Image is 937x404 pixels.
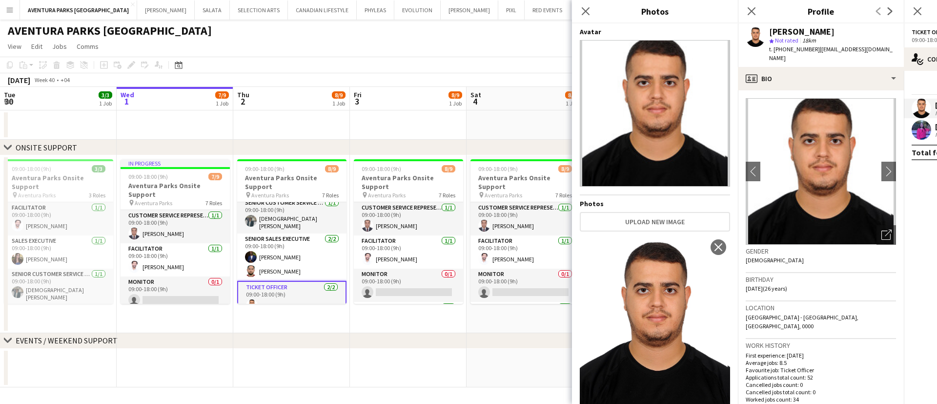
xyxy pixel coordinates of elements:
app-card-role: Monitor0/109:00-18:00 (9h) [354,269,463,302]
app-job-card: 09:00-18:00 (9h)8/9Aventura Parks Onsite Support Aventura Parks7 RolesCustomer Service Representa... [354,159,463,304]
p: Cancelled jobs count: 0 [746,381,896,388]
button: PHYLEAS [357,0,394,20]
h3: Aventura Parks Onsite Support [121,181,230,199]
button: SELECTION ARTS [230,0,288,20]
app-card-role: Sales Executive1/1 [354,302,463,335]
app-card-role: Ticket Officer2/209:00-18:00 (9h)[PERSON_NAME] [237,281,346,330]
div: Open photos pop-in [876,225,896,245]
app-card-role: Facilitator1/109:00-18:00 (9h)[PERSON_NAME] [4,202,113,235]
div: 1 Job [99,100,112,107]
span: Aventura Parks [485,191,522,199]
app-card-role: Sales Executive1/1 [470,302,580,335]
a: Jobs [48,40,71,53]
h4: Photos [580,199,730,208]
span: Thu [237,90,249,99]
span: 09:00-18:00 (9h) [12,165,51,172]
span: 3 [352,96,362,107]
h3: Aventura Parks Onsite Support [237,173,346,191]
a: View [4,40,25,53]
app-card-role: Customer Service Representative1/109:00-18:00 (9h)[PERSON_NAME] [121,210,230,243]
span: Aventura Parks [368,191,406,199]
span: 18km [800,37,818,44]
p: Cancelled jobs total count: 0 [746,388,896,396]
h4: Avatar [580,27,730,36]
app-job-card: In progress09:00-18:00 (9h)7/9Aventura Parks Onsite Support Aventura Parks7 RolesCustomer Service... [121,159,230,304]
button: AVENTURA PARKS [GEOGRAPHIC_DATA] [20,0,137,20]
h3: Profile [738,5,904,18]
div: [PERSON_NAME] [769,27,835,36]
h3: Birthday [746,275,896,284]
p: First experience: [DATE] [746,352,896,359]
span: 3/3 [99,91,112,99]
button: CANADIAN LIFESTYLE [288,0,357,20]
span: 3 Roles [89,191,105,199]
span: 7/9 [208,173,222,180]
div: 1 Job [449,100,462,107]
div: 09:00-18:00 (9h)8/9Aventura Parks Onsite Support Aventura Parks7 RolesCustomer Service Representa... [470,159,580,304]
h3: Gender [746,247,896,255]
div: 1 Job [332,100,345,107]
h3: Location [746,303,896,312]
div: EVENTS / WEEKEND SUPPORT [16,336,118,345]
span: 2 [236,96,249,107]
h3: Aventura Parks Onsite Support [354,173,463,191]
span: Sat [470,90,481,99]
img: Crew avatar [580,40,730,187]
h3: Aventura Parks Onsite Support [4,173,113,191]
span: Comms [77,42,99,51]
app-card-role: Customer Service Representative1/109:00-18:00 (9h)[PERSON_NAME] [470,202,580,235]
app-card-role: Facilitator1/109:00-18:00 (9h)[PERSON_NAME] [121,243,230,276]
div: 09:00-18:00 (9h)3/3Aventura Parks Onsite Support Aventura Parks3 RolesFacilitator1/109:00-18:00 (... [4,159,113,304]
span: 4 [469,96,481,107]
span: Fri [354,90,362,99]
span: 1 [119,96,134,107]
app-card-role: Senior Customer Service Representative1/109:00-18:00 (9h)[DEMOGRAPHIC_DATA][PERSON_NAME] [4,269,113,305]
h3: Aventura Parks Onsite Support [470,173,580,191]
span: Week 40 [32,76,57,84]
button: EVOLUTION [394,0,441,20]
span: [GEOGRAPHIC_DATA] - [GEOGRAPHIC_DATA], [GEOGRAPHIC_DATA], 0000 [746,314,858,330]
span: 7/9 [215,91,229,99]
span: Aventura Parks [18,191,56,199]
app-card-role: Facilitator1/109:00-18:00 (9h)[PERSON_NAME] [354,235,463,269]
span: 7 Roles [205,199,222,207]
a: Comms [73,40,102,53]
span: [DEMOGRAPHIC_DATA] [746,256,804,264]
span: Wed [121,90,134,99]
span: Edit [31,42,42,51]
button: Upload new image [580,212,730,232]
span: [DATE] (26 years) [746,285,787,292]
button: [PERSON_NAME] [441,0,498,20]
div: 1 Job [566,100,578,107]
p: Favourite job: Ticket Officer [746,366,896,374]
span: Tue [4,90,15,99]
div: Bio [738,67,904,90]
h1: AVENTURA PARKS [GEOGRAPHIC_DATA] [8,23,212,38]
app-card-role: Sales Executive1/109:00-18:00 (9h)[PERSON_NAME] [4,235,113,269]
app-job-card: 09:00-18:00 (9h)8/9Aventura Parks Onsite Support Aventura Parks7 Roles Sales Executive1/109:00-18... [237,159,346,304]
img: Crew avatar or photo [746,98,896,245]
span: 7 Roles [555,191,572,199]
span: Aventura Parks [251,191,289,199]
div: 1 Job [216,100,228,107]
span: t. [PHONE_NUMBER] [769,45,820,53]
button: [PERSON_NAME] [137,0,195,20]
div: ONSITE SUPPORT [16,143,77,152]
span: 8/9 [448,91,462,99]
app-card-role: Senior Customer Service Representative1/109:00-18:00 (9h)[DEMOGRAPHIC_DATA][PERSON_NAME] [237,197,346,234]
span: 09:00-18:00 (9h) [478,165,518,172]
span: Jobs [52,42,67,51]
a: Edit [27,40,46,53]
p: Average jobs: 8.5 [746,359,896,366]
span: 7 Roles [439,191,455,199]
span: Aventura Parks [135,199,172,207]
span: | [EMAIL_ADDRESS][DOMAIN_NAME] [769,45,893,62]
p: Applications total count: 52 [746,374,896,381]
span: 7 Roles [322,191,339,199]
div: [DATE] [8,75,30,85]
span: 8/9 [565,91,579,99]
span: 8/9 [558,165,572,172]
